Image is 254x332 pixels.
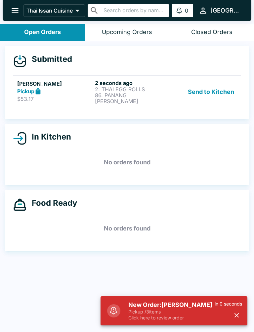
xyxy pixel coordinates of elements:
strong: Pickup [17,88,34,95]
p: 0 [185,7,188,14]
div: [GEOGRAPHIC_DATA] [210,7,241,15]
button: Send to Kitchen [185,80,237,104]
h4: In Kitchen [26,132,71,142]
p: Click here to review order [128,315,215,321]
button: [GEOGRAPHIC_DATA] [196,3,243,18]
h5: [PERSON_NAME] [17,80,92,88]
h4: Food Ready [26,198,77,208]
p: $53.17 [17,96,92,102]
button: Thai Issan Cuisine [23,4,85,17]
h5: No orders found [13,217,241,240]
div: Upcoming Orders [102,28,152,36]
h4: Submitted [26,54,72,64]
p: Thai Issan Cuisine [26,7,73,14]
button: open drawer [7,2,23,19]
input: Search orders by name or phone number [102,6,167,15]
div: Closed Orders [191,28,233,36]
a: [PERSON_NAME]Pickup$53.172 seconds ago2. THAI EGG ROLLS86. PANANG [PERSON_NAME]Send to Kitchen [13,75,241,108]
h6: 2 seconds ago [95,80,170,86]
h5: New Order: [PERSON_NAME] [128,301,215,309]
p: in 0 seconds [215,301,242,307]
div: Open Orders [24,28,61,36]
p: 86. PANANG [PERSON_NAME] [95,92,170,104]
p: Pickup / 3 items [128,309,215,315]
h5: No orders found [13,150,241,174]
p: 2. THAI EGG ROLLS [95,86,170,92]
